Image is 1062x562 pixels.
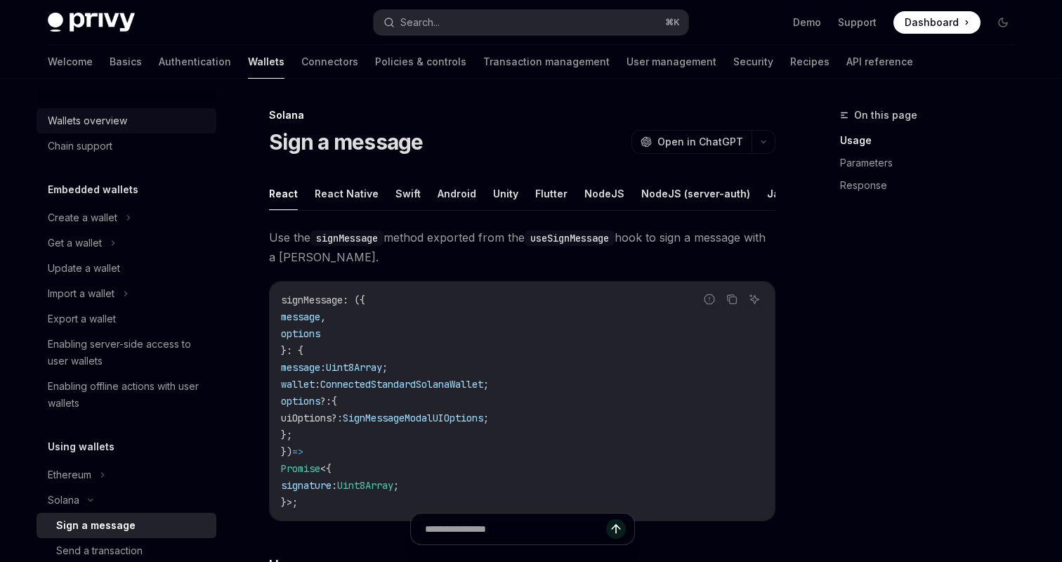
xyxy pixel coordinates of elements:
[315,177,379,210] button: React Native
[382,361,388,374] span: ;
[793,15,821,30] a: Demo
[48,438,114,455] h5: Using wallets
[332,479,337,492] span: :
[281,311,320,323] span: message
[905,15,959,30] span: Dashboard
[375,45,466,79] a: Policies & controls
[535,177,568,210] button: Flutter
[48,311,116,327] div: Export a wallet
[733,45,773,79] a: Security
[483,412,489,424] span: ;
[584,177,624,210] button: NodeJS
[641,177,750,210] button: NodeJS (server-auth)
[281,496,298,509] span: }>;
[37,108,216,133] a: Wallets overview
[292,445,303,458] span: =>
[374,10,688,35] button: Search...⌘K
[393,479,399,492] span: ;
[48,492,79,509] div: Solana
[627,45,716,79] a: User management
[310,230,383,246] code: signMessage
[400,14,440,31] div: Search...
[631,130,752,154] button: Open in ChatGPT
[269,129,424,155] h1: Sign a message
[320,311,326,323] span: ,
[48,181,138,198] h5: Embedded wallets
[37,374,216,416] a: Enabling offline actions with user wallets
[838,15,877,30] a: Support
[48,209,117,226] div: Create a wallet
[657,135,743,149] span: Open in ChatGPT
[723,290,741,308] button: Copy the contents from the code block
[767,177,792,210] button: Java
[438,177,476,210] button: Android
[48,235,102,251] div: Get a wallet
[281,294,343,306] span: signMessage
[281,412,337,424] span: uiOptions?
[337,412,343,424] span: :
[846,45,913,79] a: API reference
[320,378,483,391] span: ConnectedStandardSolanaWallet
[269,177,298,210] button: React
[281,361,326,374] span: message:
[281,445,292,458] span: })
[665,17,680,28] span: ⌘ K
[48,260,120,277] div: Update a wallet
[332,395,337,407] span: {
[395,177,421,210] button: Swift
[48,112,127,129] div: Wallets overview
[269,228,775,267] span: Use the method exported from the hook to sign a message with a [PERSON_NAME].
[840,174,1025,197] a: Response
[269,108,775,122] div: Solana
[37,306,216,332] a: Export a wallet
[281,327,320,340] span: options
[315,378,320,391] span: :
[281,344,303,357] span: }: {
[110,45,142,79] a: Basics
[301,45,358,79] a: Connectors
[483,45,610,79] a: Transaction management
[840,152,1025,174] a: Parameters
[48,13,135,32] img: dark logo
[56,517,136,534] div: Sign a message
[37,513,216,538] a: Sign a message
[281,429,292,441] span: };
[700,290,719,308] button: Report incorrect code
[37,133,216,159] a: Chain support
[48,466,91,483] div: Ethereum
[606,519,626,539] button: Send message
[326,361,382,374] span: Uint8Array
[281,479,332,492] span: signature
[48,336,208,370] div: Enabling server-side access to user wallets
[893,11,981,34] a: Dashboard
[281,378,315,391] span: wallet
[343,294,365,306] span: : ({
[840,129,1025,152] a: Usage
[320,395,332,407] span: ?:
[854,107,917,124] span: On this page
[320,462,332,475] span: <{
[745,290,763,308] button: Ask AI
[281,462,320,475] span: Promise
[48,138,112,155] div: Chain support
[790,45,830,79] a: Recipes
[37,256,216,281] a: Update a wallet
[992,11,1014,34] button: Toggle dark mode
[48,378,208,412] div: Enabling offline actions with user wallets
[343,412,483,424] span: SignMessageModalUIOptions
[56,542,143,559] div: Send a transaction
[493,177,518,210] button: Unity
[281,395,320,407] span: options
[525,230,615,246] code: useSignMessage
[159,45,231,79] a: Authentication
[48,285,114,302] div: Import a wallet
[337,479,393,492] span: Uint8Array
[48,45,93,79] a: Welcome
[248,45,284,79] a: Wallets
[37,332,216,374] a: Enabling server-side access to user wallets
[483,378,489,391] span: ;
